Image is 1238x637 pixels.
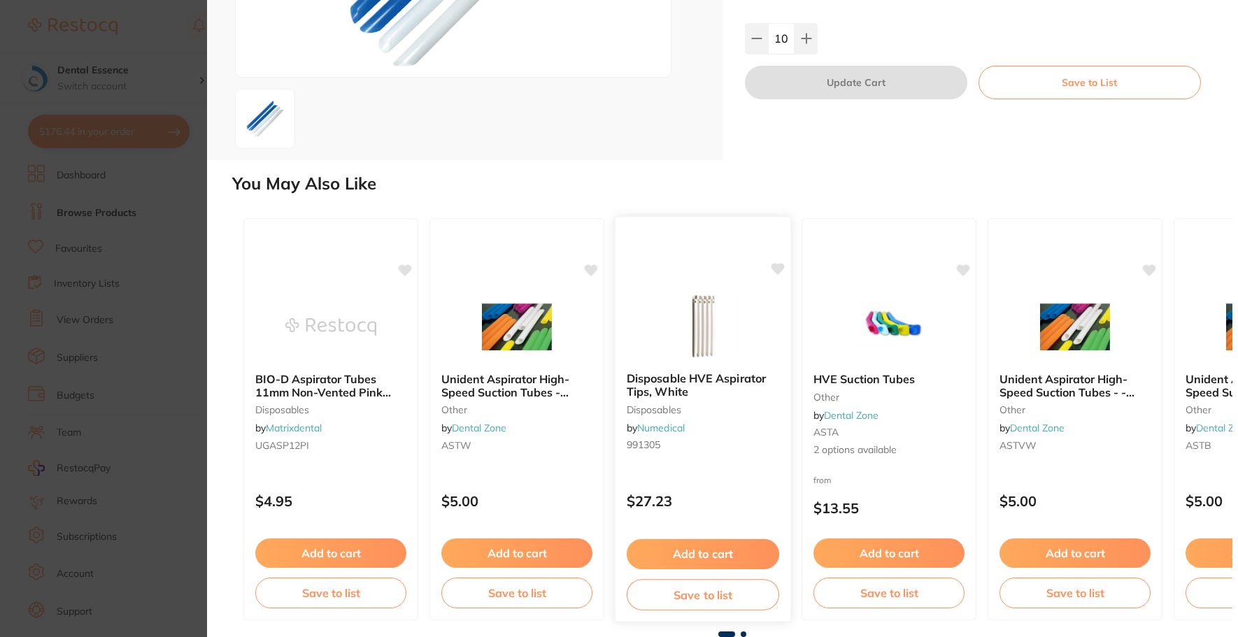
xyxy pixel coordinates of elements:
[813,538,965,568] button: Add to cart
[627,373,779,399] b: Disposable HVE Aspirator Tips, White
[824,409,878,422] a: Dental Zone
[627,579,779,610] button: Save to list
[255,578,406,608] button: Save to list
[441,493,592,509] p: $5.00
[813,409,878,422] span: by
[999,422,1065,434] span: by
[627,440,779,451] small: 991305
[232,174,1232,194] h2: You May Also Like
[813,427,965,438] small: ASTA
[452,422,506,434] a: Dental Zone
[637,422,685,434] a: Numedical
[285,292,376,362] img: BIO-D Aspirator Tubes 11mm Non-Vented Pink (100)
[813,392,965,403] small: other
[813,500,965,516] p: $13.55
[255,422,322,434] span: by
[627,404,779,415] small: disposables
[745,66,967,99] button: Update Cart
[999,404,1151,415] small: other
[999,493,1151,509] p: $5.00
[441,373,592,399] b: Unident Aspirator High-Speed Suction Tubes - White non-vented 11mm--Bag-100
[441,440,592,451] small: ASTW
[999,578,1151,608] button: Save to list
[657,291,748,362] img: Disposable HVE Aspirator Tips, White
[979,66,1201,99] button: Save to List
[1010,422,1065,434] a: Dental Zone
[240,94,290,144] img: d2lkdGg9MTkyMA
[813,475,832,485] span: from
[441,404,592,415] small: other
[441,578,592,608] button: Save to list
[813,578,965,608] button: Save to list
[627,539,779,569] button: Add to cart
[255,538,406,568] button: Add to cart
[627,422,685,434] span: by
[441,538,592,568] button: Add to cart
[627,494,779,510] p: $27.23
[999,440,1151,451] small: ASTVW
[471,292,562,362] img: Unident Aspirator High-Speed Suction Tubes - White non-vented 11mm--Bag-100
[255,493,406,509] p: $4.95
[255,404,406,415] small: disposables
[441,422,506,434] span: by
[1030,292,1120,362] img: Unident Aspirator High-Speed Suction Tubes - - White Vented 11mm--Bag-100
[844,292,934,362] img: HVE Suction Tubes
[813,443,965,457] span: 2 options available
[255,440,406,451] small: UGASP12PI
[266,422,322,434] a: Matrixdental
[999,538,1151,568] button: Add to cart
[255,373,406,399] b: BIO-D Aspirator Tubes 11mm Non-Vented Pink (100)
[813,373,965,385] b: HVE Suction Tubes
[999,373,1151,399] b: Unident Aspirator High-Speed Suction Tubes - - White Vented 11mm--Bag-100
